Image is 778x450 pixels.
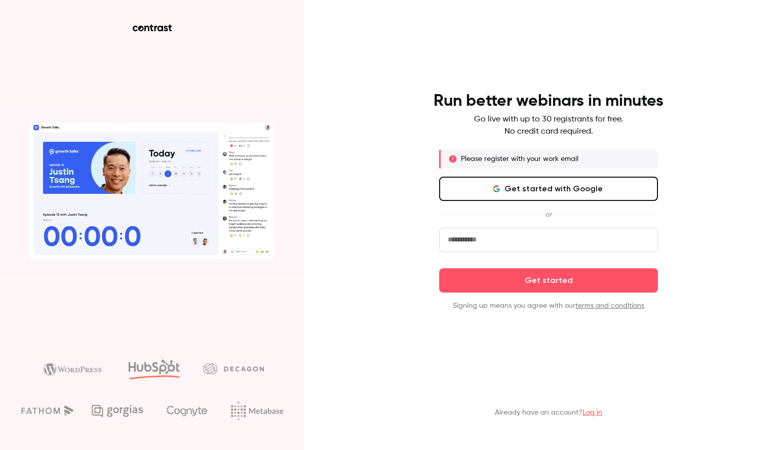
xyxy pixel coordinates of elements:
a: Log in [582,409,602,416]
h4: Run better webinars in minutes [434,91,664,111]
a: terms and conditions [575,302,644,309]
img: decagon [203,363,264,374]
p: Go live with up to 30 registrants for free. No credit card required. [474,113,623,138]
button: Get started [439,268,658,293]
span: or [540,209,557,220]
p: Already have an account? [495,407,602,418]
button: Get started with Google [439,177,658,201]
p: Please register with your work email [461,154,578,164]
p: Signing up means you agree with our [439,301,658,311]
